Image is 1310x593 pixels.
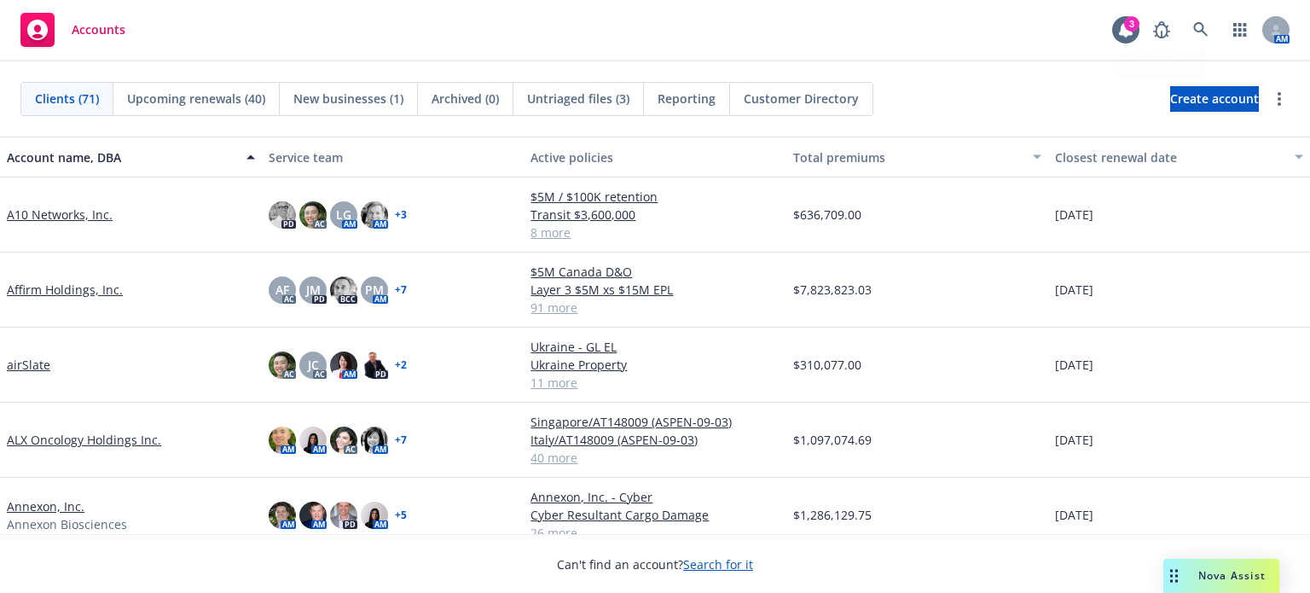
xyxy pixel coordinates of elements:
span: $7,823,823.03 [793,281,872,299]
a: + 7 [395,285,407,295]
span: Untriaged files (3) [527,90,629,108]
a: Annexon, Inc. [7,497,84,515]
span: [DATE] [1055,506,1093,524]
a: Annexon, Inc. - Cyber [530,488,779,506]
span: New businesses (1) [293,90,403,108]
span: $310,077.00 [793,356,861,374]
a: Create account [1170,86,1259,112]
div: Service team [269,148,517,166]
span: JM [306,281,321,299]
a: $5M / $100K retention [530,188,779,206]
a: + 3 [395,210,407,220]
button: Closest renewal date [1048,137,1310,177]
a: + 7 [395,435,407,445]
span: Reporting [658,90,716,108]
span: LG [336,206,351,224]
img: photo [330,276,357,304]
img: photo [361,201,388,229]
a: Singapore/AT148009 (ASPEN-09-03) [530,413,779,431]
span: $1,097,074.69 [793,431,872,449]
img: photo [299,427,327,454]
a: Report a Bug [1145,13,1179,47]
a: Search for it [683,556,753,573]
a: Affirm Holdings, Inc. [7,281,123,299]
div: Drag to move [1163,559,1185,593]
a: Ukraine Property [530,356,779,374]
a: 11 more [530,374,779,392]
span: [DATE] [1055,281,1093,299]
div: Account name, DBA [7,148,236,166]
img: photo [299,502,327,529]
span: [DATE] [1055,431,1093,449]
div: Active policies [530,148,779,166]
span: JC [308,356,319,374]
span: Clients (71) [35,90,99,108]
span: Annexon Biosciences [7,515,127,533]
img: photo [269,352,296,379]
a: 26 more [530,524,779,542]
img: photo [299,201,327,229]
button: Service team [262,137,524,177]
a: A10 Networks, Inc. [7,206,113,224]
a: $5M Canada D&O [530,263,779,281]
span: Upcoming renewals (40) [127,90,265,108]
img: photo [361,502,388,529]
span: Accounts [72,23,125,37]
div: 3 [1124,16,1139,32]
span: [DATE] [1055,356,1093,374]
a: Layer 3 $5M xs $15M EPL [530,281,779,299]
a: 8 more [530,224,779,241]
span: [DATE] [1055,206,1093,224]
a: Cyber Resultant Cargo Damage [530,506,779,524]
img: photo [330,502,357,529]
a: + 5 [395,510,407,520]
a: 91 more [530,299,779,317]
span: Create account [1170,83,1259,115]
span: Archived (0) [432,90,499,108]
a: more [1269,89,1290,109]
a: Italy/AT148009 (ASPEN-09-03) [530,431,779,449]
span: Can't find an account? [557,555,753,573]
div: Closest renewal date [1055,148,1284,166]
span: PM [365,281,384,299]
a: airSlate [7,356,50,374]
a: + 2 [395,360,407,370]
img: photo [269,502,296,529]
button: Total premiums [786,137,1048,177]
button: Nova Assist [1163,559,1279,593]
a: Search [1184,13,1218,47]
span: $636,709.00 [793,206,861,224]
span: Customer Directory [744,90,859,108]
a: Ukraine - GL EL [530,338,779,356]
img: photo [269,201,296,229]
img: photo [330,352,357,379]
img: photo [269,427,296,454]
a: 40 more [530,449,779,467]
span: Nova Assist [1198,568,1266,583]
img: photo [330,427,357,454]
a: Transit $3,600,000 [530,206,779,224]
button: Active policies [524,137,785,177]
span: AF [275,281,289,299]
span: $1,286,129.75 [793,506,872,524]
img: photo [361,352,388,379]
a: ALX Oncology Holdings Inc. [7,431,161,449]
a: Accounts [14,6,132,54]
img: photo [361,427,388,454]
a: Switch app [1223,13,1257,47]
div: Total premiums [793,148,1023,166]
